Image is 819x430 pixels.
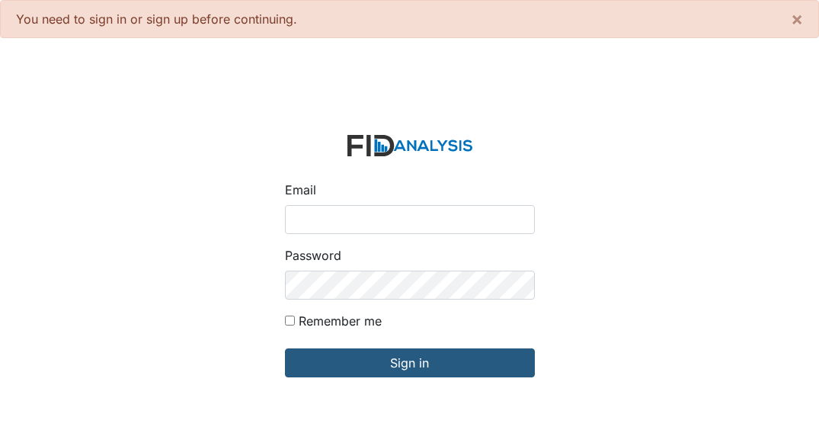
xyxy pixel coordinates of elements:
[299,312,382,330] label: Remember me
[285,348,535,377] input: Sign in
[285,246,341,265] label: Password
[791,8,803,30] span: ×
[285,181,316,199] label: Email
[347,135,472,157] img: logo-2fc8c6e3336f68795322cb6e9a2b9007179b544421de10c17bdaae8622450297.svg
[776,1,818,37] button: ×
